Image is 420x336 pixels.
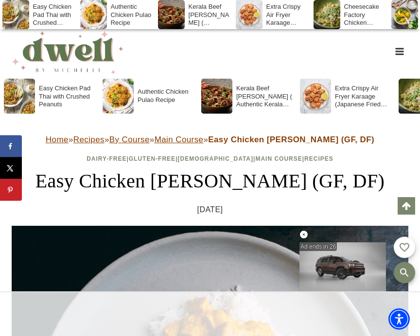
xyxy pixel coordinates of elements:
[46,135,69,144] a: Home
[197,203,223,216] time: [DATE]
[109,135,150,144] a: By Course
[12,167,408,196] h1: Easy Chicken [PERSON_NAME] (GF, DF)
[129,155,175,162] a: Gluten-Free
[390,44,408,59] button: Open menu
[87,155,333,162] span: | | | |
[398,197,415,215] a: Scroll to top
[388,308,410,330] div: Accessibility Menu
[12,29,123,74] img: DWELL by michelle
[304,155,333,162] a: Recipes
[155,135,204,144] a: Main Course
[255,155,302,162] a: Main Course
[73,135,105,144] a: Recipes
[177,155,253,162] a: [DEMOGRAPHIC_DATA]
[208,135,374,144] strong: Easy Chicken [PERSON_NAME] (GF, DF)
[33,292,387,336] iframe: Advertisement
[87,155,126,162] a: Dairy-Free
[46,135,374,144] span: » » » »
